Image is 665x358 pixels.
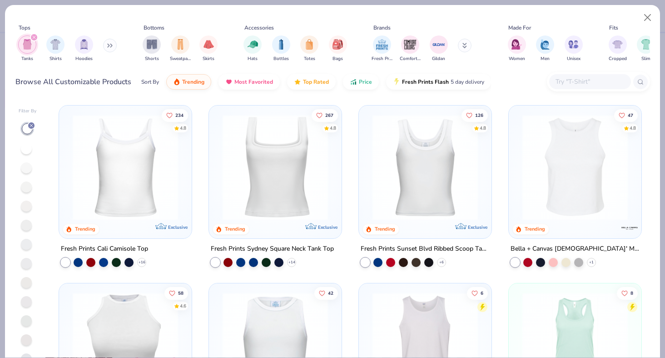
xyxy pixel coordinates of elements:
div: 4.8 [630,125,636,131]
img: bea3840f-8e54-4a7c-b852-62bf042608ec [482,115,596,220]
div: filter for Tanks [18,35,36,62]
img: Women Image [511,39,522,50]
span: 58 [179,291,184,295]
button: filter button [400,35,421,62]
span: Comfort Colors [400,55,421,62]
div: Fresh Prints Cali Camisole Top [61,243,148,255]
span: Slim [641,55,650,62]
button: filter button [508,35,526,62]
img: trending.gif [173,78,180,86]
div: filter for Shorts [143,35,161,62]
div: filter for Shirts [46,35,65,62]
button: Like [162,109,189,121]
img: 2f17400f-c171-45a2-8267-e6dc96c8cdf0 [518,115,632,220]
img: Tanks Image [22,39,32,50]
span: Most Favorited [234,78,273,86]
span: Gildan [432,55,445,62]
div: Filter By [19,108,37,115]
div: 4.8 [180,125,187,131]
button: Price [343,74,379,90]
span: Tanks [21,55,33,62]
img: Hoodies Image [79,39,89,50]
span: + 16 [139,260,145,265]
span: 47 [628,113,633,117]
button: filter button [18,35,36,62]
span: 6 [481,291,483,295]
span: Shorts [145,55,159,62]
button: Like [165,287,189,299]
div: 4.8 [480,125,486,131]
span: Hoodies [75,55,93,62]
div: filter for Bottles [272,35,290,62]
img: flash.gif [393,78,400,86]
button: filter button [75,35,93,62]
img: Shorts Image [147,39,157,50]
span: Fresh Prints [372,55,392,62]
img: Hats Image [248,39,258,50]
button: filter button [243,35,262,62]
img: Unisex Image [568,39,579,50]
div: filter for Slim [637,35,655,62]
div: filter for Women [508,35,526,62]
span: Price [359,78,372,86]
div: Tops [19,24,30,32]
div: Fits [609,24,618,32]
div: filter for Men [536,35,554,62]
button: Like [312,109,338,121]
button: filter button [637,35,655,62]
img: Sweatpants Image [175,39,185,50]
button: Trending [166,74,211,90]
button: filter button [609,35,627,62]
img: Bottles Image [276,39,286,50]
span: Trending [182,78,204,86]
span: 42 [328,291,333,295]
button: Most Favorited [218,74,280,90]
img: Bella + Canvas logo [620,219,638,237]
button: filter button [143,35,161,62]
span: Shirts [50,55,62,62]
span: 234 [176,113,184,117]
button: Like [462,109,488,121]
button: filter button [272,35,290,62]
button: filter button [430,35,448,62]
span: Skirts [203,55,214,62]
img: Totes Image [304,39,314,50]
span: + 14 [288,260,295,265]
div: Fresh Prints Sydney Square Neck Tank Top [211,243,334,255]
button: filter button [372,35,392,62]
button: Close [639,9,656,26]
img: 13eafc72-0438-4bb2-8d16-a2ea9bbf136a [68,115,183,220]
img: 94a2aa95-cd2b-4983-969b-ecd512716e9a [218,115,332,220]
span: Exclusive [468,224,487,230]
span: 126 [475,113,483,117]
button: filter button [329,35,347,62]
div: Browse All Customizable Products [15,76,131,87]
div: filter for Cropped [609,35,627,62]
span: Bottles [273,55,289,62]
span: Top Rated [303,78,329,86]
span: + 6 [439,260,444,265]
div: filter for Gildan [430,35,448,62]
div: Bella + Canvas [DEMOGRAPHIC_DATA]' Micro Ribbed Racerback Tank [511,243,640,255]
img: Skirts Image [203,39,214,50]
span: Hats [248,55,258,62]
button: Like [614,109,638,121]
div: Made For [508,24,531,32]
div: filter for Totes [300,35,318,62]
span: Unisex [567,55,581,62]
div: filter for Comfort Colors [400,35,421,62]
img: Slim Image [641,39,651,50]
span: Fresh Prints Flash [402,78,449,86]
div: filter for Fresh Prints [372,35,392,62]
img: Comfort Colors Image [403,38,417,51]
button: filter button [300,35,318,62]
button: filter button [46,35,65,62]
div: filter for Unisex [565,35,583,62]
button: Fresh Prints Flash5 day delivery [386,74,491,90]
span: Cropped [609,55,627,62]
button: filter button [199,35,218,62]
button: filter button [565,35,583,62]
span: Totes [304,55,315,62]
span: 8 [630,291,633,295]
div: 4.8 [330,125,336,131]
